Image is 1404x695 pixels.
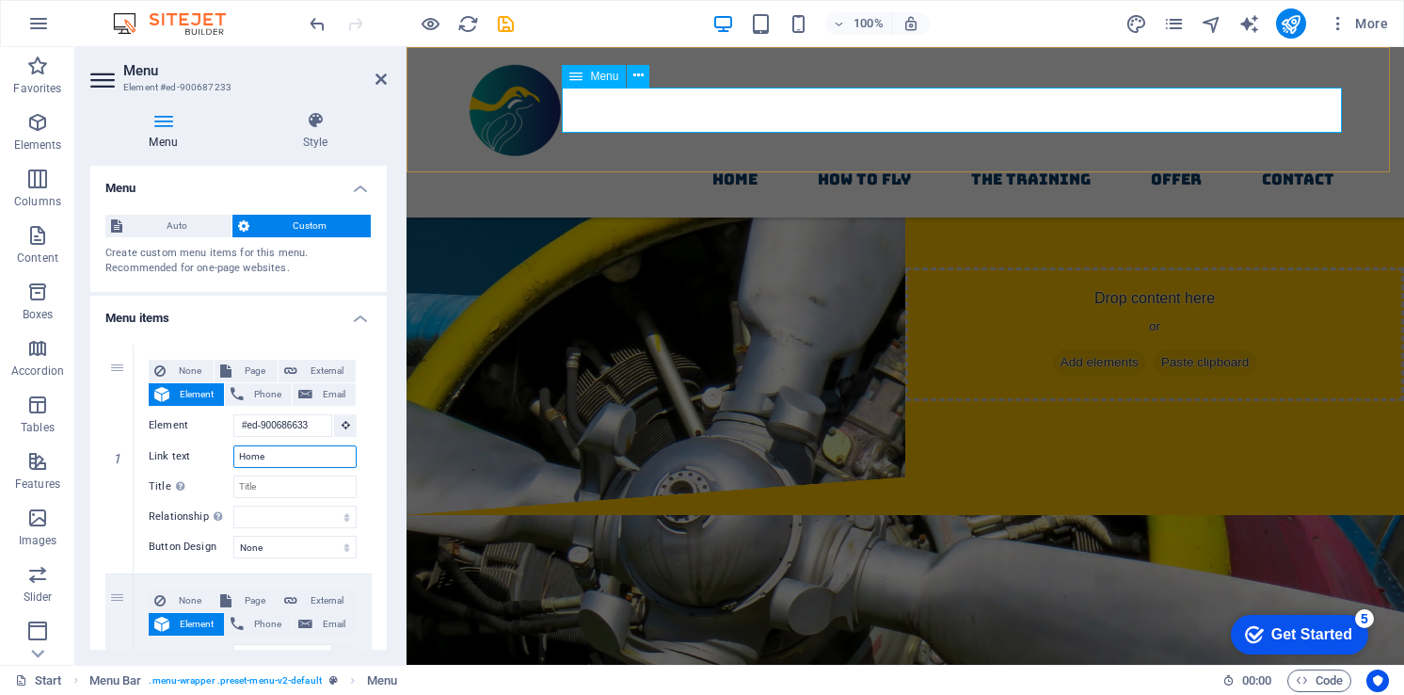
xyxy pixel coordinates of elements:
span: . menu-wrapper .preset-menu-v2-default [149,670,321,692]
button: Phone [225,613,292,636]
p: Favorites [13,81,61,96]
button: External [279,360,356,382]
button: save [494,12,517,35]
span: Custom [255,215,366,237]
button: Phone [225,383,292,406]
h6: 100% [854,12,884,35]
p: Accordion [11,364,64,379]
h4: Menu items [90,296,387,330]
p: Features [15,477,60,492]
span: None [171,360,208,382]
a: Click to cancel selection. Double-click to open Pages [15,670,62,692]
p: Content [17,251,58,266]
button: Page [215,360,278,382]
span: External [303,360,350,382]
p: Slider [24,590,53,605]
span: Phone [249,613,286,636]
button: External [279,590,356,612]
div: 5 [139,4,158,23]
div: Get Started 5 items remaining, 0% complete [15,9,152,49]
button: text_generator [1238,12,1261,35]
span: Click to select. Double-click to edit [367,670,397,692]
span: External [303,590,350,612]
p: Boxes [23,307,54,322]
div: Get Started [56,21,136,38]
button: None [149,590,214,612]
span: Page [237,590,272,612]
i: Save (Ctrl+S) [495,13,517,35]
button: Click here to leave preview mode and continue editing [419,12,441,35]
h2: Menu [123,62,387,79]
button: design [1125,12,1148,35]
label: Element [149,644,233,667]
span: Email [318,613,350,636]
i: Design (Ctrl+Alt+Y) [1125,13,1147,35]
input: No element chosen [233,414,332,437]
h4: Menu [90,166,387,200]
h4: Menu [90,111,244,151]
i: Reload page [457,13,479,35]
button: Element [149,613,224,636]
span: Click to select. Double-click to edit [89,670,142,692]
i: AI Writer [1238,13,1260,35]
span: Page [237,360,272,382]
h3: Element #ed-900687233 [123,79,349,96]
button: None [149,360,214,382]
button: Email [293,613,356,636]
button: pages [1163,12,1186,35]
img: Editor Logo [108,12,249,35]
button: publish [1276,8,1306,39]
span: Element [175,613,218,636]
i: Undo: Change menu items (Ctrl+Z) [307,13,328,35]
button: Code [1287,670,1351,692]
label: Button Design [149,536,233,558]
span: : [1255,673,1258,687]
p: Elements [14,137,62,153]
button: More [1321,8,1396,39]
label: Link text [149,445,233,468]
h6: Session time [1222,670,1272,692]
span: Phone [249,383,286,406]
button: Custom [232,215,372,237]
label: Relationship [149,506,233,528]
button: Page [215,590,278,612]
nav: breadcrumb [89,670,398,692]
button: Auto [105,215,231,237]
span: More [1329,14,1388,33]
button: Email [293,383,356,406]
input: Link text... [233,445,357,468]
button: undo [306,12,328,35]
button: reload [456,12,479,35]
span: Email [318,383,350,406]
button: Element [149,383,224,406]
label: Title [149,476,233,498]
i: This element is a customizable preset [329,675,338,686]
p: Columns [14,194,61,209]
p: Images [19,533,57,548]
i: Pages (Ctrl+Alt+S) [1163,13,1185,35]
span: Menu [590,71,618,82]
em: 1 [104,451,131,466]
label: Element [149,414,233,437]
button: 100% [825,12,892,35]
i: Navigator [1201,13,1222,35]
input: Title [233,476,357,498]
input: No element chosen [233,644,332,667]
span: Code [1296,670,1343,692]
button: Usercentrics [1366,670,1389,692]
span: None [171,590,208,612]
span: Auto [128,215,226,237]
span: 00 00 [1242,670,1271,692]
h4: Style [244,111,387,151]
i: On resize automatically adjust zoom level to fit chosen device. [902,15,919,32]
p: Tables [21,420,55,435]
button: navigator [1201,12,1223,35]
span: Element [175,383,218,406]
div: Create custom menu items for this menu. Recommended for one-page websites. [105,246,372,277]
